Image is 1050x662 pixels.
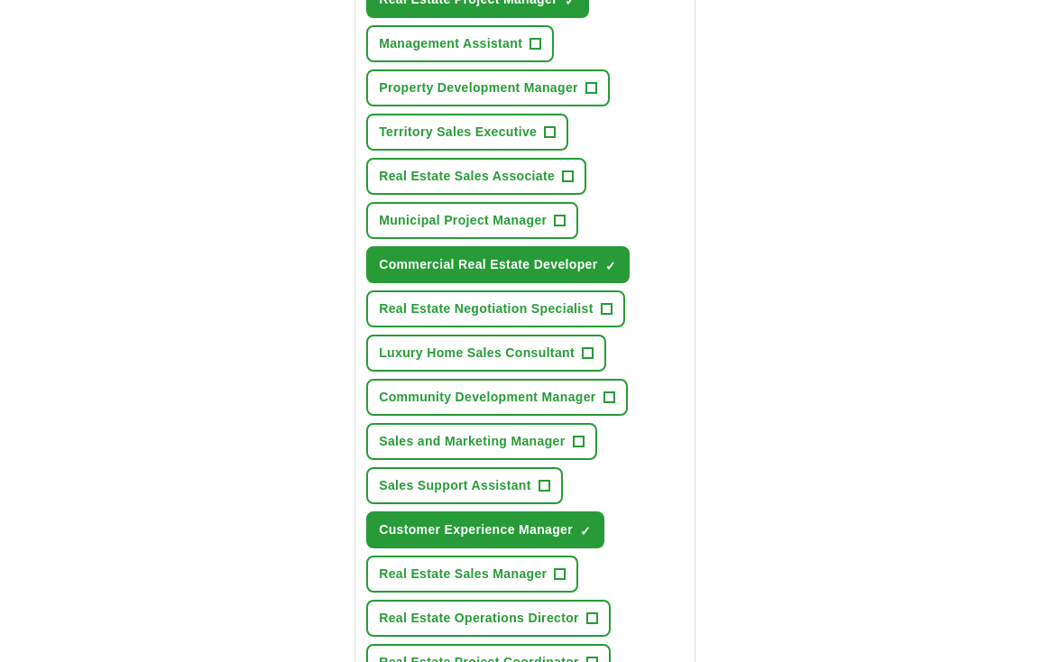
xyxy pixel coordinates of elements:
[366,511,604,548] button: Customer Experience Manager✓
[366,556,578,593] button: Real Estate Sales Manager
[366,600,611,637] button: Real Estate Operations Director
[366,379,627,416] button: Community Development Manager
[366,335,606,372] button: Luxury Home Sales Consultant
[366,158,586,195] button: Real Estate Sales Associate
[379,123,537,142] span: Territory Sales Executive
[366,423,596,460] button: Sales and Marketing Manager
[366,290,625,327] button: Real Estate Negotiation Specialist
[379,565,547,584] span: Real Estate Sales Manager
[366,25,554,62] button: Management Assistant
[366,69,610,106] button: Property Development Manager
[379,299,594,318] span: Real Estate Negotiation Specialist
[366,246,629,283] button: Commercial Real Estate Developer✓
[379,388,595,407] span: Community Development Manager
[379,609,579,628] span: Real Estate Operations Director
[379,211,547,230] span: Municipal Project Manager
[379,432,565,451] span: Sales and Marketing Manager
[379,344,575,363] span: Luxury Home Sales Consultant
[366,202,578,239] button: Municipal Project Manager
[366,114,568,151] button: Territory Sales Executive
[379,34,522,53] span: Management Assistant
[379,167,555,186] span: Real Estate Sales Associate
[379,476,531,495] span: Sales Support Assistant
[366,467,563,504] button: Sales Support Assistant
[580,524,591,538] span: ✓
[605,259,616,273] span: ✓
[379,78,578,97] span: Property Development Manager
[379,520,573,539] span: Customer Experience Manager
[379,255,597,274] span: Commercial Real Estate Developer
